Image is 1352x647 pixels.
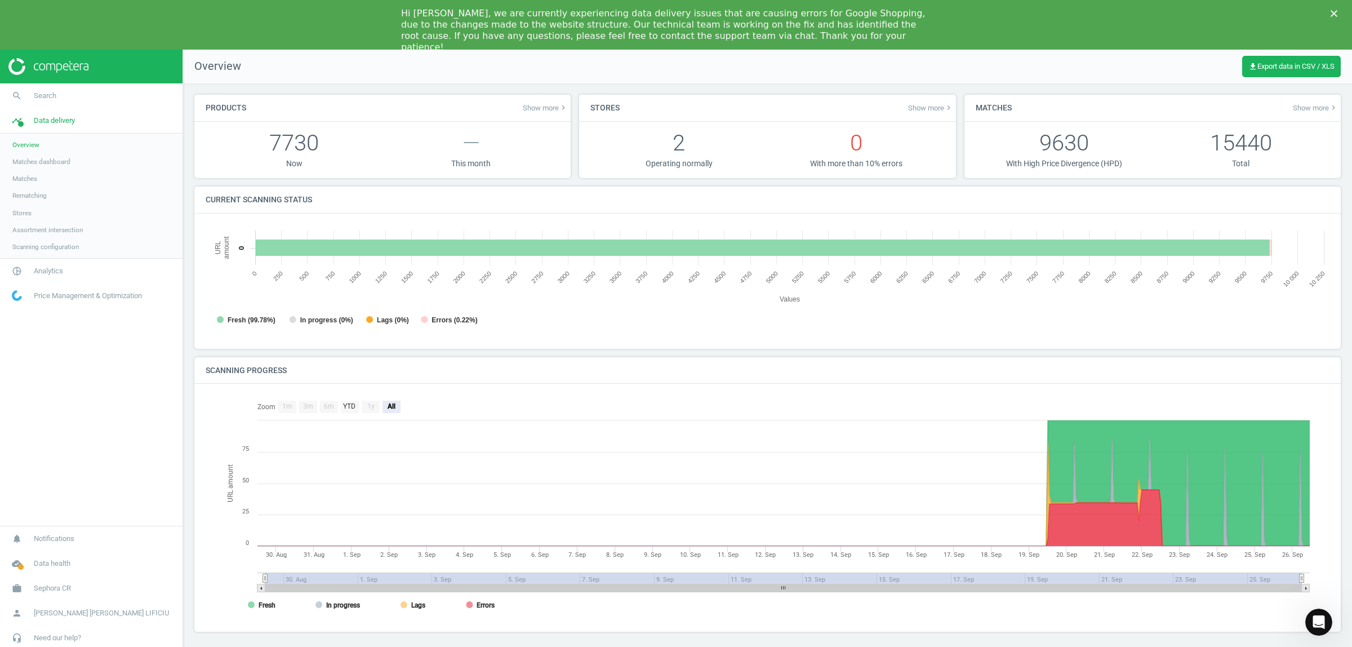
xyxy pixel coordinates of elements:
[34,116,75,126] span: Data delivery
[908,103,953,112] span: Show more
[1094,551,1115,559] tspan: 21. Sep
[1132,551,1153,559] tspan: 22. Sep
[1019,551,1039,559] tspan: 19. Sep
[426,270,441,285] text: 1750
[324,270,336,282] text: 750
[6,602,28,624] i: person
[34,608,169,618] span: [PERSON_NAME] [PERSON_NAME] LIFICIU
[282,402,292,410] text: 1m
[6,528,28,549] i: notifications
[590,127,767,158] p: 2
[973,270,988,285] text: 7000
[237,246,246,250] text: 0
[768,158,945,169] p: With more than 10% errors
[830,551,851,559] tspan: 14. Sep
[1155,270,1170,285] text: 8750
[380,551,398,559] tspan: 2. Sep
[367,402,375,410] text: 1y
[12,191,47,200] span: Rematching
[34,291,142,301] span: Price Management & Optimization
[976,127,1153,158] p: 9630
[523,103,568,112] span: Show more
[400,270,415,285] text: 1500
[452,270,466,285] text: 2000
[1248,62,1335,71] span: Export data in CSV / XLS
[6,85,28,107] i: search
[790,270,805,285] text: 5250
[1233,270,1248,285] text: 9500
[6,578,28,599] i: work
[530,270,545,285] text: 2750
[12,140,39,149] span: Overview
[1282,270,1300,288] tspan: 10 000
[1244,551,1265,559] tspan: 25. Sep
[1293,103,1338,112] a: Show morekeyboard_arrow_right
[1103,270,1118,285] text: 8250
[1129,270,1144,285] text: 8500
[895,270,909,285] text: 6250
[780,295,800,303] tspan: Values
[242,445,249,453] text: 75
[343,551,361,559] tspan: 1. Sep
[387,402,395,410] text: All
[964,95,1023,121] h4: Matches
[259,601,275,609] tspan: Fresh
[1056,551,1077,559] tspan: 20. Sep
[608,270,623,285] text: 3500
[300,316,353,324] tspan: In progress (0%)
[999,270,1013,285] text: 7250
[1153,158,1329,169] p: Total
[12,209,32,218] span: Stores
[266,551,287,559] tspan: 30. Aug
[432,316,477,324] tspan: Errors (0.22%)
[1153,127,1329,158] p: 15440
[373,270,388,285] text: 1250
[326,601,360,609] tspan: In progress
[579,95,631,121] h4: Stores
[944,103,953,112] i: keyboard_arrow_right
[1207,270,1222,285] text: 9250
[257,403,275,411] text: Zoom
[303,402,313,410] text: 3m
[976,158,1153,169] p: With High Price Divergence (HPD)
[478,270,492,285] text: 2250
[981,551,1002,559] tspan: 18. Sep
[456,551,473,559] tspan: 4. Sep
[6,260,28,282] i: pie_chart_outlined
[660,270,675,285] text: 4000
[556,270,571,285] text: 3000
[12,290,22,301] img: wGWNvw8QSZomAAAAABJRU5ErkJggg==
[590,158,767,169] p: Operating normally
[944,551,964,559] tspan: 17. Sep
[947,270,962,285] text: 6750
[228,316,275,324] tspan: Fresh (99.78%)
[582,270,597,285] text: 3250
[793,551,813,559] tspan: 13. Sep
[755,551,776,559] tspan: 12. Sep
[713,270,727,285] text: 4500
[324,402,334,410] text: 6m
[1207,551,1228,559] tspan: 24. Sep
[634,270,649,285] text: 3750
[868,551,889,559] tspan: 15. Sep
[298,270,310,282] text: 500
[462,130,480,156] span: —
[34,583,71,593] span: Sephora CR
[1329,103,1338,112] i: keyboard_arrow_right
[272,270,284,282] text: 250
[383,158,559,169] p: This month
[1308,270,1326,288] tspan: 10 250
[843,270,857,285] text: 5750
[644,551,661,559] tspan: 9. Sep
[477,601,495,609] tspan: Errors
[183,59,241,74] span: Overview
[921,270,936,285] text: 6500
[504,270,519,285] text: 2500
[194,187,323,213] h4: Current scanning status
[251,270,258,277] text: 0
[401,8,933,53] div: Hi [PERSON_NAME], we are currently experiencing data delivery issues that are causing errors for ...
[1025,270,1040,285] text: 7500
[718,551,739,559] tspan: 11. Sep
[34,633,81,643] span: Need our help?
[348,270,362,285] text: 1000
